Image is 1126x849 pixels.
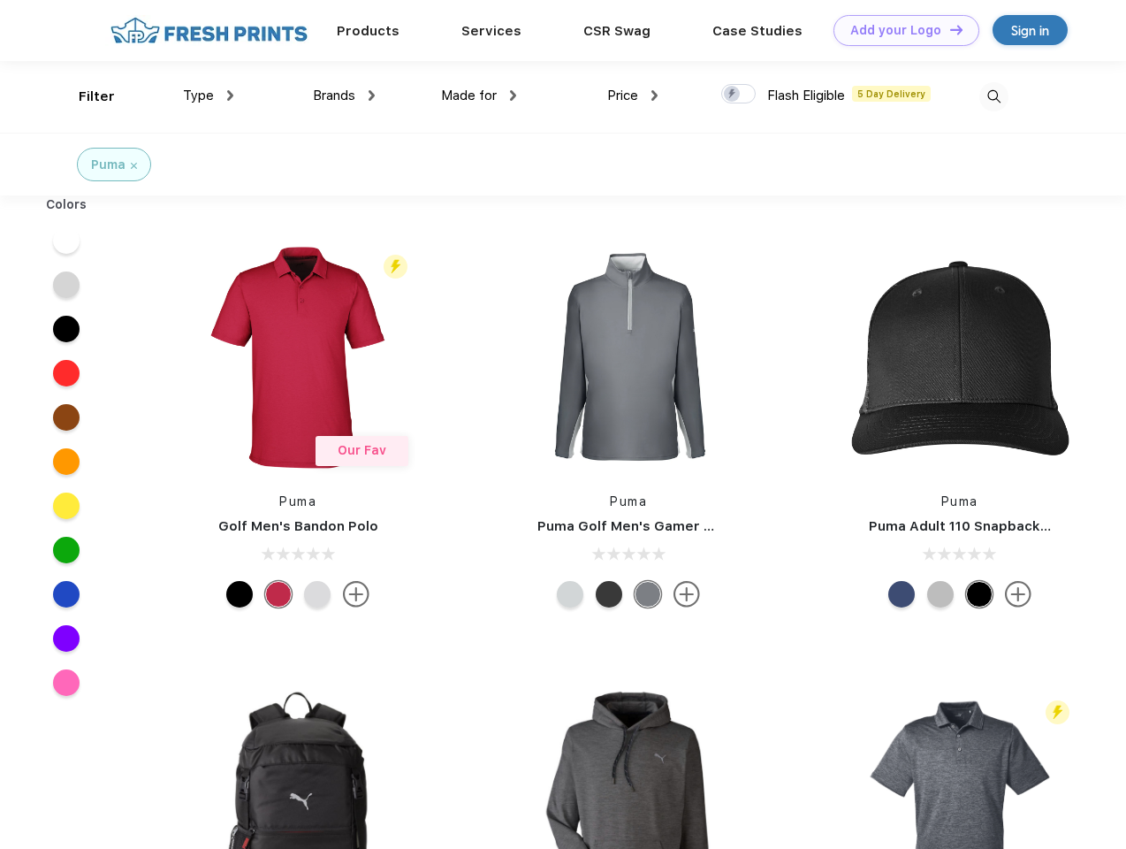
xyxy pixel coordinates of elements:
img: dropdown.png [227,90,233,101]
div: Sign in [1011,20,1049,41]
div: Filter [79,87,115,107]
img: func=resize&h=266 [511,240,746,475]
img: filter_cancel.svg [131,163,137,169]
div: Quiet Shade [635,581,661,608]
a: Services [461,23,521,39]
img: desktop_search.svg [979,82,1008,111]
a: Puma Golf Men's Gamer Golf Quarter-Zip [537,518,817,534]
div: Colors [33,195,101,214]
img: dropdown.png [510,90,516,101]
div: Peacoat Qut Shd [888,581,915,608]
img: more.svg [343,581,369,608]
a: Golf Men's Bandon Polo [218,518,378,534]
div: Add your Logo [850,23,941,38]
span: Our Fav [338,443,386,457]
img: DT [950,25,962,34]
a: Products [337,23,399,39]
div: High Rise [557,581,583,608]
img: func=resize&h=266 [842,240,1077,475]
img: flash_active_toggle.svg [1046,700,1069,724]
div: Quarry with Brt Whit [927,581,954,608]
a: Sign in [993,15,1068,45]
img: dropdown.png [651,90,658,101]
span: Type [183,88,214,103]
div: Ski Patrol [265,581,292,608]
div: Pma Blk Pma Blk [966,581,993,608]
span: Price [607,88,638,103]
img: dropdown.png [369,90,375,101]
a: Puma [610,494,647,509]
div: High Rise [304,581,331,608]
img: more.svg [1005,581,1031,608]
img: fo%20logo%202.webp [105,15,313,46]
span: Made for [441,88,497,103]
span: 5 Day Delivery [852,86,931,102]
span: Flash Eligible [767,88,845,103]
img: func=resize&h=266 [180,240,415,475]
a: Puma [279,494,316,509]
a: Puma [941,494,978,509]
img: flash_active_toggle.svg [384,255,407,279]
img: more.svg [673,581,700,608]
a: CSR Swag [583,23,650,39]
div: Puma [91,156,126,174]
div: Puma Black [596,581,622,608]
span: Brands [313,88,355,103]
div: Puma Black [226,581,253,608]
